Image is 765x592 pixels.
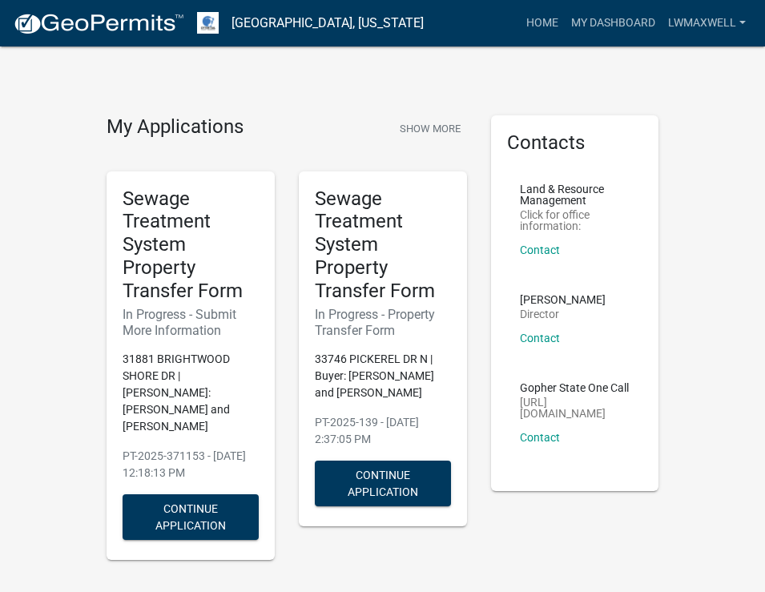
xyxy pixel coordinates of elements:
[123,307,259,337] h6: In Progress - Submit More Information
[123,351,259,435] p: 31881 BRIGHTWOOD SHORE DR | [PERSON_NAME]: [PERSON_NAME] and [PERSON_NAME]
[315,351,451,401] p: 33746 PICKEREL DR N | Buyer: [PERSON_NAME] and [PERSON_NAME]
[123,494,259,540] button: Continue Application
[520,332,560,344] a: Contact
[123,448,259,481] p: PT-2025-371153 - [DATE] 12:18:13 PM
[315,461,451,506] button: Continue Application
[520,8,565,38] a: Home
[662,8,752,38] a: LWMaxwell
[107,115,244,139] h4: My Applications
[393,115,467,142] button: Show More
[520,308,606,320] p: Director
[520,397,630,419] p: [URL][DOMAIN_NAME]
[315,307,451,337] h6: In Progress - Property Transfer Form
[123,187,259,303] h5: Sewage Treatment System Property Transfer Form
[315,414,451,448] p: PT-2025-139 - [DATE] 2:37:05 PM
[197,12,219,34] img: Otter Tail County, Minnesota
[315,187,451,303] h5: Sewage Treatment System Property Transfer Form
[520,244,560,256] a: Contact
[520,294,606,305] p: [PERSON_NAME]
[520,382,630,393] p: Gopher State One Call
[520,183,630,206] p: Land & Resource Management
[520,431,560,444] a: Contact
[520,209,630,232] p: Click for office information:
[232,10,424,37] a: [GEOGRAPHIC_DATA], [US_STATE]
[507,131,643,155] h5: Contacts
[565,8,662,38] a: My Dashboard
